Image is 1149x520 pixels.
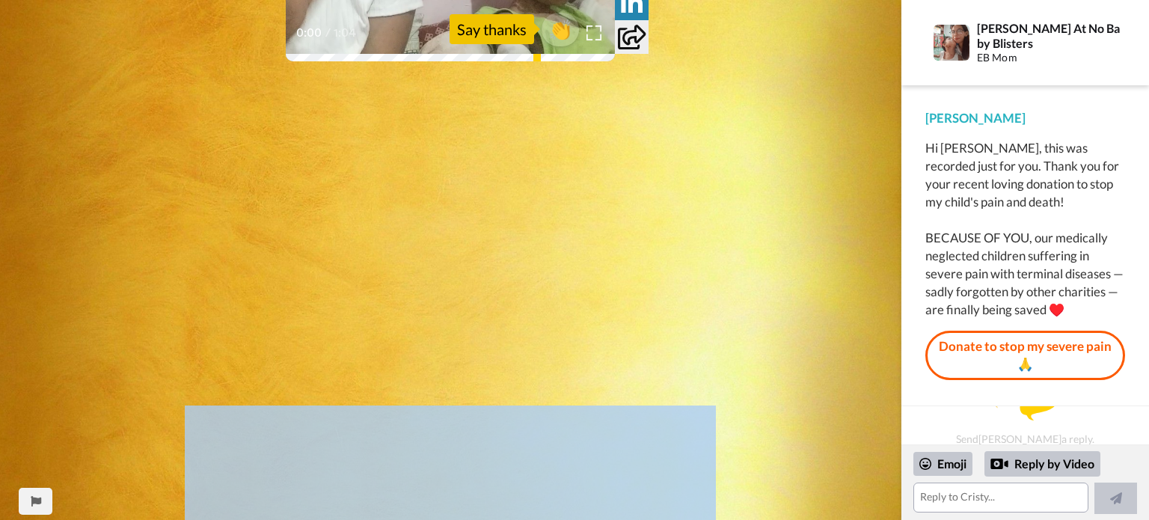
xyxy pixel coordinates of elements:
[925,139,1125,319] div: Hi [PERSON_NAME], this was recorded just for you. Thank you for your recent loving donation to st...
[977,52,1124,64] div: EB Mom
[296,24,322,42] span: 0:00
[185,84,716,383] iframe: To enrich screen reader interactions, please activate Accessibility in Grammarly extension settings
[542,13,579,46] button: 👏
[922,412,1129,423] div: Send [PERSON_NAME] a reply.
[984,451,1100,477] div: Reply by Video
[990,455,1008,473] div: Reply by Video
[450,14,534,44] div: Say thanks
[542,17,579,41] span: 👏
[925,109,1125,127] div: [PERSON_NAME]
[977,21,1124,49] div: [PERSON_NAME] At No Baby Blisters
[325,24,331,42] span: /
[586,25,601,40] img: Full screen
[925,331,1125,381] a: Donate to stop my severe pain 🙏
[934,25,969,61] img: Profile Image
[913,452,972,476] div: Emoji
[334,24,360,42] span: 1:04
